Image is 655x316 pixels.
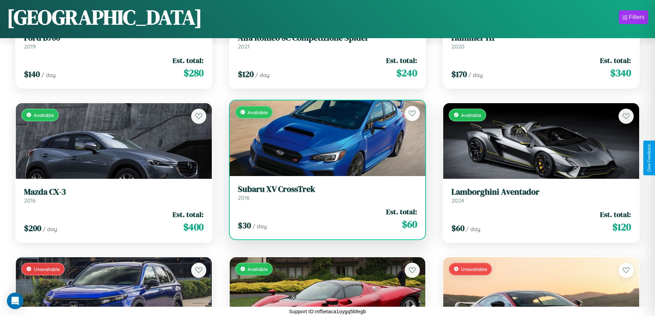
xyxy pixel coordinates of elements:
[468,72,483,78] span: / day
[289,307,366,316] p: Support ID: mf5etaca1oygq5bfegb
[612,220,631,234] span: $ 120
[173,55,204,65] span: Est. total:
[7,3,202,31] h1: [GEOGRAPHIC_DATA]
[173,209,204,219] span: Est. total:
[451,222,465,234] span: $ 60
[238,33,417,50] a: Alfa Romeo 8C Competizione Spider2021
[7,293,23,309] div: Open Intercom Messenger
[629,14,645,21] div: Filters
[396,66,417,80] span: $ 240
[24,33,204,50] a: Ford B7002019
[24,43,36,50] span: 2019
[647,144,652,172] div: Give Feedback
[238,43,250,50] span: 2021
[24,187,204,204] a: Mazda CX-32016
[402,217,417,231] span: $ 60
[34,112,54,118] span: Available
[238,194,250,201] span: 2016
[451,68,467,80] span: $ 170
[451,33,631,50] a: Hummer H12020
[466,226,480,232] span: / day
[255,72,270,78] span: / day
[24,33,204,43] h3: Ford B700
[386,207,417,217] span: Est. total:
[34,266,60,272] span: Unavailable
[610,66,631,80] span: $ 340
[248,109,268,115] span: Available
[24,197,36,204] span: 2016
[252,223,267,230] span: / day
[238,33,417,43] h3: Alfa Romeo 8C Competizione Spider
[24,68,40,80] span: $ 140
[183,220,204,234] span: $ 400
[451,187,631,197] h3: Lamborghini Aventador
[238,220,251,231] span: $ 30
[461,266,487,272] span: Unavailable
[43,226,57,232] span: / day
[184,66,204,80] span: $ 280
[238,184,417,201] a: Subaru XV CrossTrek2016
[24,222,41,234] span: $ 200
[238,184,417,194] h3: Subaru XV CrossTrek
[24,187,204,197] h3: Mazda CX-3
[619,10,648,24] button: Filters
[461,112,481,118] span: Available
[451,187,631,204] a: Lamborghini Aventador2024
[238,68,254,80] span: $ 120
[451,197,464,204] span: 2024
[600,55,631,65] span: Est. total:
[600,209,631,219] span: Est. total:
[451,43,465,50] span: 2020
[451,33,631,43] h3: Hummer H1
[41,72,56,78] span: / day
[386,55,417,65] span: Est. total:
[248,266,268,272] span: Available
